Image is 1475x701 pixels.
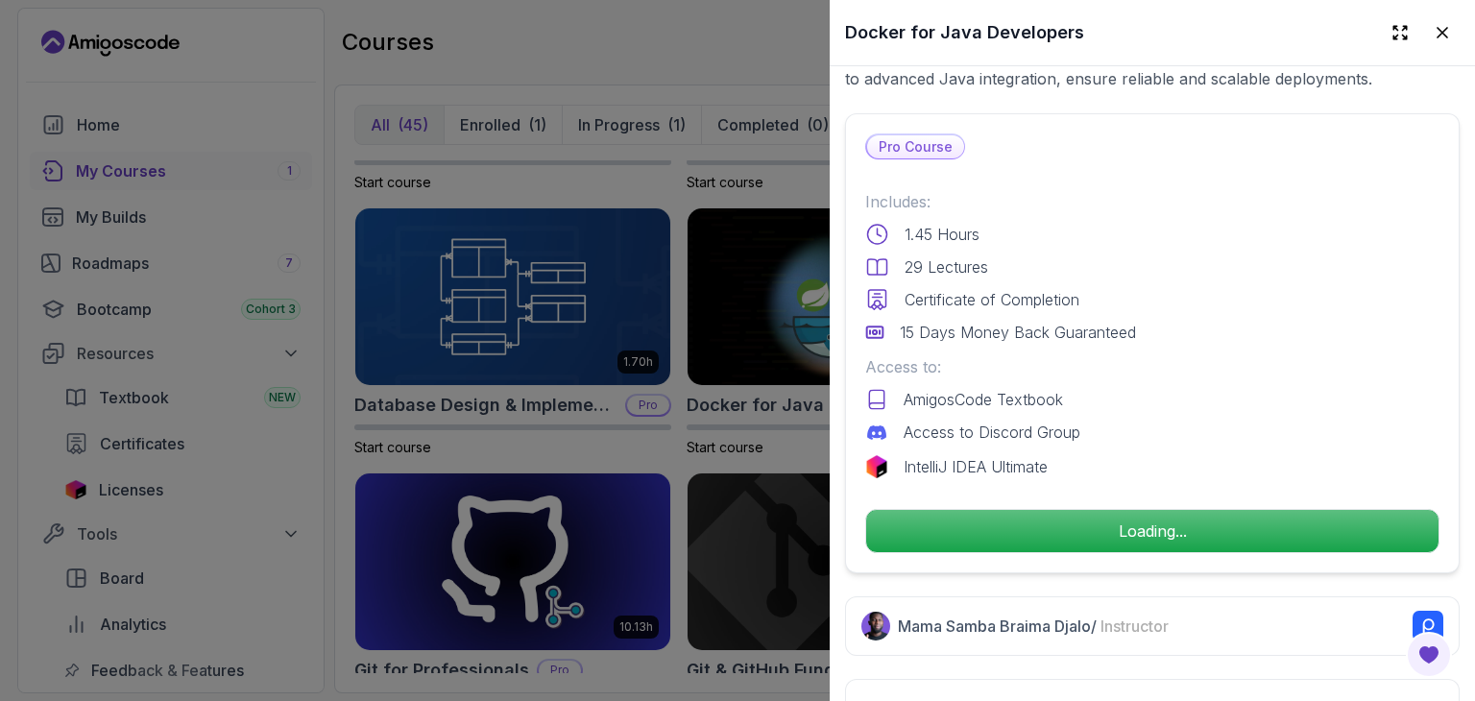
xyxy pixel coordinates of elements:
[900,321,1136,344] p: 15 Days Money Back Guaranteed
[898,615,1169,638] p: Mama Samba Braima Djalo /
[904,388,1063,411] p: AmigosCode Textbook
[867,135,964,158] p: Pro Course
[905,255,988,278] p: 29 Lectures
[865,355,1439,378] p: Access to:
[865,190,1439,213] p: Includes:
[865,509,1439,553] button: Loading...
[861,612,890,641] img: Nelson Djalo
[1406,632,1452,678] button: Open Feedback Button
[905,223,979,246] p: 1.45 Hours
[1100,616,1169,636] span: Instructor
[866,510,1439,552] p: Loading...
[865,455,888,478] img: jetbrains logo
[845,19,1084,46] h2: Docker for Java Developers
[904,421,1080,444] p: Access to Discord Group
[1383,15,1417,50] button: Expand drawer
[905,288,1079,311] p: Certificate of Completion
[845,44,1460,90] p: Master Docker to containerize and deploy Java applications efficiently. From basics to advanced J...
[904,455,1048,478] p: IntelliJ IDEA Ultimate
